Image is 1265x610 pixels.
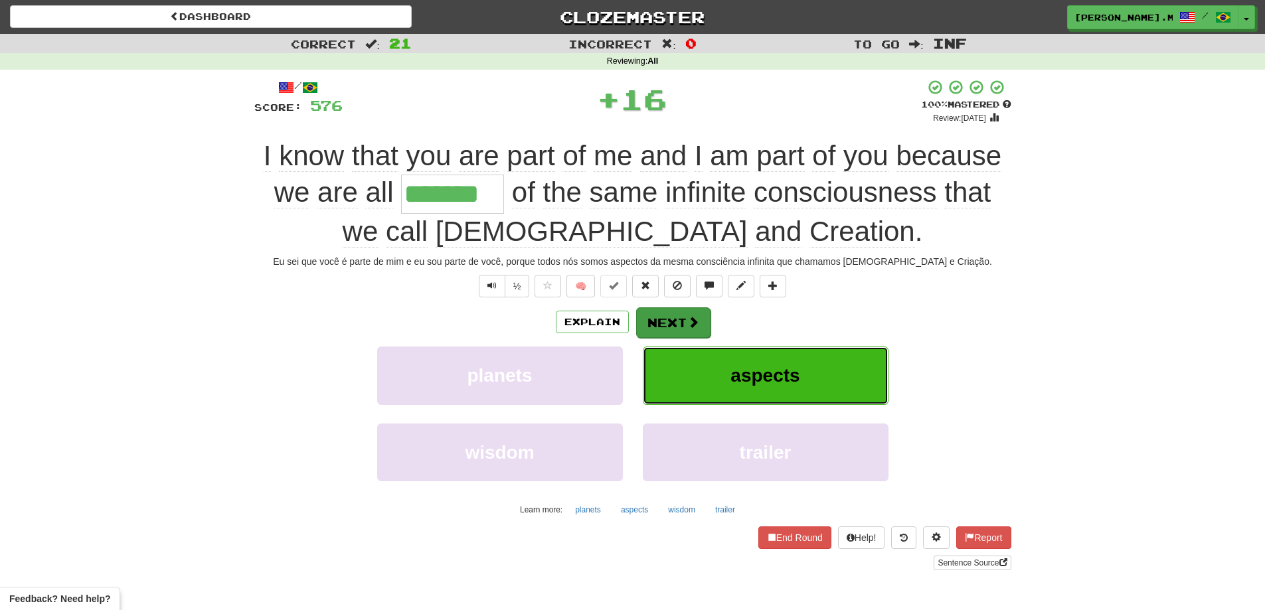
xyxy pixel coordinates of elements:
span: 0 [685,35,697,51]
span: [DEMOGRAPHIC_DATA] [436,216,748,248]
button: Help! [838,526,885,549]
button: aspects [643,346,888,404]
button: ½ [505,275,530,297]
span: me [594,140,632,172]
strong: All [647,56,658,66]
span: 21 [389,35,412,51]
button: Report [956,526,1011,549]
button: Ignore sentence (alt+i) [664,275,691,297]
span: . [343,177,991,248]
button: Add to collection (alt+a) [760,275,786,297]
span: I [264,140,272,172]
div: Mastered [921,99,1011,111]
span: and [640,140,687,172]
span: you [406,140,452,172]
span: Inf [933,35,967,51]
span: planets [467,365,532,386]
span: I [695,140,703,172]
span: part [507,140,554,172]
span: aspects [730,365,800,386]
a: Clozemaster [432,5,833,29]
button: Favorite sentence (alt+f) [535,275,561,297]
button: 🧠 [566,275,595,297]
span: we [274,177,310,208]
span: same [590,177,658,208]
span: Score: [254,102,302,113]
span: wisdom [465,442,534,463]
span: : [661,38,676,50]
button: wisdom [377,423,623,481]
span: all [365,177,393,208]
button: Set this sentence to 100% Mastered (alt+m) [600,275,627,297]
span: Correct [291,37,356,50]
span: Incorrect [568,37,652,50]
small: Learn more: [520,505,562,514]
span: call [386,216,428,248]
span: 576 [310,97,343,114]
span: you [843,140,888,172]
span: of [812,140,835,172]
button: Edit sentence (alt+d) [728,275,754,297]
span: infinite [665,177,746,208]
button: Explain [556,311,629,333]
button: Next [636,307,711,338]
span: consciousness [754,177,936,208]
button: Play sentence audio (ctl+space) [479,275,505,297]
div: Eu sei que você é parte de mim e eu sou parte de você, porque todos nós somos aspectos da mesma c... [254,255,1011,268]
button: aspects [614,500,655,520]
button: trailer [708,500,742,520]
a: Sentence Source [934,556,1011,570]
span: of [512,177,535,208]
span: am [710,140,748,172]
span: Open feedback widget [9,592,110,605]
span: the [543,177,582,208]
span: Creation [809,216,915,248]
button: Reset to 0% Mastered (alt+r) [632,275,659,297]
span: that [944,177,991,208]
span: are [459,140,499,172]
span: / [1202,11,1209,20]
small: Review: [DATE] [933,114,986,123]
span: we [343,216,379,248]
button: planets [568,500,608,520]
span: : [365,38,380,50]
span: are [317,177,358,208]
span: 16 [620,82,667,115]
span: 100 % [921,99,948,110]
span: + [597,79,620,119]
span: because [896,140,1001,172]
span: and [755,216,801,248]
button: trailer [643,423,888,481]
div: / [254,79,343,96]
span: know [279,140,344,172]
button: wisdom [661,500,703,520]
button: End Round [758,526,831,549]
button: Round history (alt+y) [891,526,916,549]
span: : [909,38,924,50]
span: part [756,140,804,172]
a: [PERSON_NAME].morais / [1067,5,1238,29]
span: [PERSON_NAME].morais [1074,11,1173,23]
span: trailer [740,442,792,463]
div: Text-to-speech controls [476,275,530,297]
button: Discuss sentence (alt+u) [696,275,722,297]
a: Dashboard [10,5,412,28]
span: that [352,140,398,172]
span: of [562,140,586,172]
span: To go [853,37,900,50]
button: planets [377,346,623,404]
